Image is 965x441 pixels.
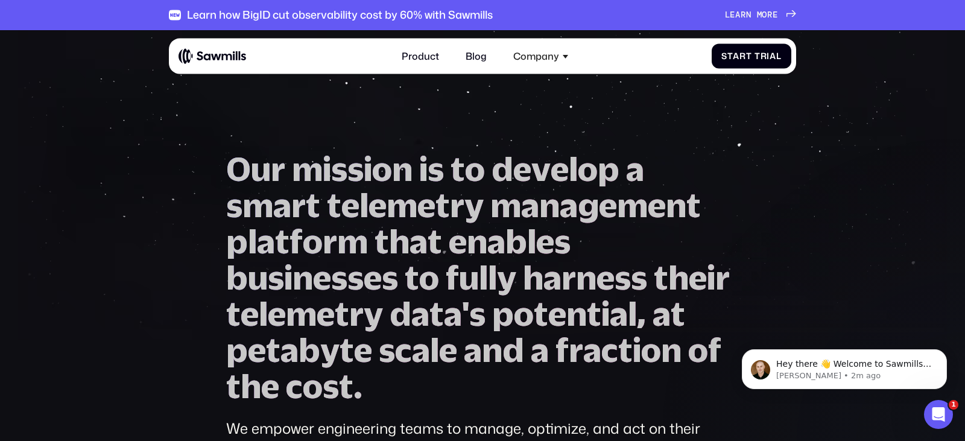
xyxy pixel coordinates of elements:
[339,368,353,404] span: t
[551,151,569,187] span: e
[226,259,248,296] span: b
[712,44,791,69] a: StartTrial
[405,259,419,296] span: t
[583,332,601,368] span: a
[226,151,251,187] span: O
[379,332,395,368] span: s
[521,187,539,223] span: a
[653,296,671,332] span: a
[648,187,666,223] span: e
[469,296,486,332] span: s
[268,296,286,332] span: e
[257,223,275,259] span: a
[359,187,369,223] span: l
[435,187,450,223] span: t
[513,151,531,187] span: e
[251,151,271,187] span: u
[617,187,648,223] span: m
[465,151,485,187] span: o
[666,187,686,223] span: n
[767,10,773,20] span: r
[566,296,587,332] span: n
[419,151,428,187] span: i
[615,259,631,296] span: s
[654,259,668,296] span: t
[372,151,392,187] span: o
[523,259,543,296] span: h
[289,223,303,259] span: f
[410,223,428,259] span: a
[578,151,598,187] span: o
[268,259,284,296] span: s
[757,10,762,20] span: m
[707,259,715,296] span: i
[467,223,487,259] span: n
[762,10,767,20] span: o
[226,296,241,332] span: t
[536,223,554,259] span: e
[417,187,435,223] span: e
[628,296,637,332] span: l
[340,332,354,368] span: t
[280,332,299,368] span: a
[347,151,364,187] span: s
[226,332,248,368] span: p
[761,51,767,62] span: r
[569,151,578,187] span: l
[534,296,548,332] span: t
[482,332,502,368] span: n
[490,187,521,223] span: m
[733,51,739,62] span: a
[390,296,411,332] span: d
[725,10,730,20] span: L
[631,259,647,296] span: s
[661,332,682,368] span: n
[382,259,398,296] span: s
[335,296,349,332] span: t
[514,296,534,332] span: o
[248,223,257,259] span: l
[601,296,610,332] span: i
[689,259,707,296] span: e
[286,296,317,332] span: m
[548,296,566,332] span: e
[419,259,439,296] span: o
[554,223,571,259] span: s
[320,332,340,368] span: y
[331,151,347,187] span: s
[626,151,644,187] span: a
[226,368,241,404] span: t
[275,223,289,259] span: t
[601,332,618,368] span: c
[686,187,701,223] span: t
[284,259,293,296] span: i
[459,259,479,296] span: u
[746,51,752,62] span: t
[531,332,549,368] span: a
[741,10,746,20] span: r
[392,151,413,187] span: n
[428,223,442,259] span: t
[387,187,417,223] span: m
[708,332,721,368] span: f
[610,296,628,332] span: a
[755,51,761,62] span: T
[259,296,268,332] span: l
[462,296,469,332] span: '
[241,368,261,404] span: h
[428,151,444,187] span: s
[505,223,527,259] span: b
[430,332,439,368] span: l
[364,151,372,187] span: i
[637,296,646,332] span: ,
[730,10,735,20] span: e
[633,332,641,368] span: i
[596,259,615,296] span: e
[291,187,306,223] span: r
[487,223,505,259] span: a
[313,259,331,296] span: e
[242,187,273,223] span: m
